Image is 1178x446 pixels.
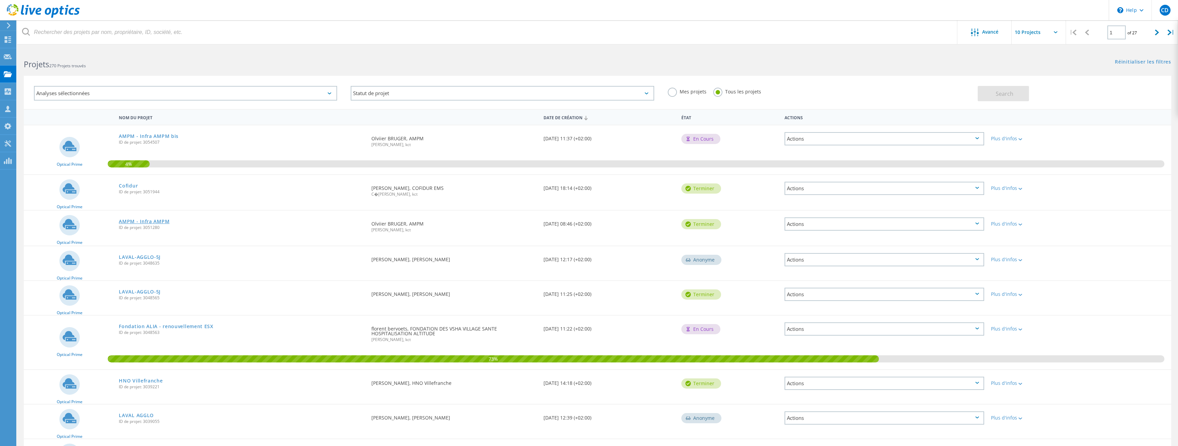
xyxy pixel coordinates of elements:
div: Actions [785,182,984,195]
div: [DATE] 12:39 (+02:00) [540,405,678,427]
div: Plus d'infos [991,257,1076,262]
div: [PERSON_NAME], COFIDUR EMS [368,175,540,203]
div: [DATE] 11:22 (+02:00) [540,316,678,338]
button: Search [978,86,1029,101]
div: Anonyme [681,413,721,423]
div: Actions [781,111,988,123]
span: Optical Prime [57,162,82,166]
div: | [1164,20,1178,44]
label: Mes projets [668,88,706,94]
span: Search [996,90,1013,97]
div: Statut de projet [351,86,654,101]
div: [DATE] 18:14 (+02:00) [540,175,678,197]
div: florent bervoets, FONDATION DES VSHA VILLAGE SANTE HOSPITALISATION ALTITUDE [368,316,540,349]
a: Cofidur [119,183,138,188]
div: [DATE] 08:46 (+02:00) [540,211,678,233]
div: Nom du projet [115,111,368,123]
span: 270 Projets trouvés [49,63,86,69]
span: CD [1161,7,1168,13]
div: En cours [681,134,720,144]
div: Plus d'infos [991,415,1076,420]
div: [PERSON_NAME], [PERSON_NAME] [368,246,540,269]
span: 4% [108,160,150,166]
div: Terminer [681,289,721,300]
div: Olviier BRUGER, AMPM [368,125,540,154]
div: Date de création [540,111,678,124]
a: Live Optics Dashboard [7,14,80,19]
div: Terminer [681,219,721,229]
div: Plus d'infos [991,186,1076,191]
span: ID de projet: 3039221 [119,385,365,389]
a: LAVAL-AGGLO-5J [119,289,161,294]
div: Actions [785,288,984,301]
span: Optical Prime [57,353,82,357]
div: [PERSON_NAME], [PERSON_NAME] [368,281,540,303]
span: ID de projet: 3054507 [119,140,365,144]
div: | [1066,20,1080,44]
div: En cours [681,324,720,334]
div: [PERSON_NAME], [PERSON_NAME] [368,405,540,427]
div: Actions [785,253,984,266]
a: LAVAL AGGLO [119,413,154,418]
div: Analyses sélectionnées [34,86,337,101]
span: [PERSON_NAME], kct [371,338,537,342]
span: Optical Prime [57,276,82,280]
a: Réinitialiser les filtres [1115,59,1171,65]
div: Plus d'infos [991,326,1076,331]
span: Optical Prime [57,205,82,209]
input: Rechercher des projets par nom, propriétaire, ID, société, etc. [17,20,958,44]
span: Optical Prime [57,434,82,439]
span: ID de projet: 3039055 [119,420,365,424]
div: Actions [785,132,984,145]
div: Olviier BRUGER, AMPM [368,211,540,239]
div: Anonyme [681,255,721,265]
label: Tous les projets [713,88,761,94]
span: ID de projet: 3048563 [119,331,365,335]
a: LAVAL-AGGLO-5J [119,255,161,260]
div: Terminer [681,378,721,389]
div: [DATE] 12:17 (+02:00) [540,246,678,269]
span: ID de projet: 3048565 [119,296,365,300]
span: ID de projet: 3051280 [119,226,365,230]
span: Optical Prime [57,311,82,315]
div: [DATE] 11:25 (+02:00) [540,281,678,303]
a: AMPM - Infra AMPM [119,219,169,224]
b: Projets [24,59,49,70]
a: Fondation ALIA - renouvellement ESX [119,324,214,329]
div: Actions [785,322,984,336]
span: Avancé [982,30,998,34]
svg: \n [1117,7,1123,13]
span: C�[PERSON_NAME], kct [371,192,537,196]
div: État [678,111,781,123]
span: [PERSON_NAME], kct [371,143,537,147]
span: 73% [108,355,879,361]
span: ID de projet: 3048635 [119,261,365,265]
div: Plus d'infos [991,136,1076,141]
a: AMPM - Infra AMPM bis [119,134,179,139]
span: Optical Prime [57,400,82,404]
span: of 27 [1127,30,1137,36]
span: Optical Prime [57,240,82,245]
a: HNO Villefranche [119,378,163,383]
div: [DATE] 11:37 (+02:00) [540,125,678,148]
div: Plus d'infos [991,221,1076,226]
div: Plus d'infos [991,292,1076,297]
span: ID de projet: 3051944 [119,190,365,194]
span: [PERSON_NAME], kct [371,228,537,232]
div: Actions [785,217,984,231]
div: [PERSON_NAME], HNO Villefranche [368,370,540,392]
div: Actions [785,377,984,390]
div: Actions [785,411,984,425]
div: [DATE] 14:18 (+02:00) [540,370,678,392]
div: Plus d'infos [991,381,1076,386]
div: Terminer [681,183,721,194]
